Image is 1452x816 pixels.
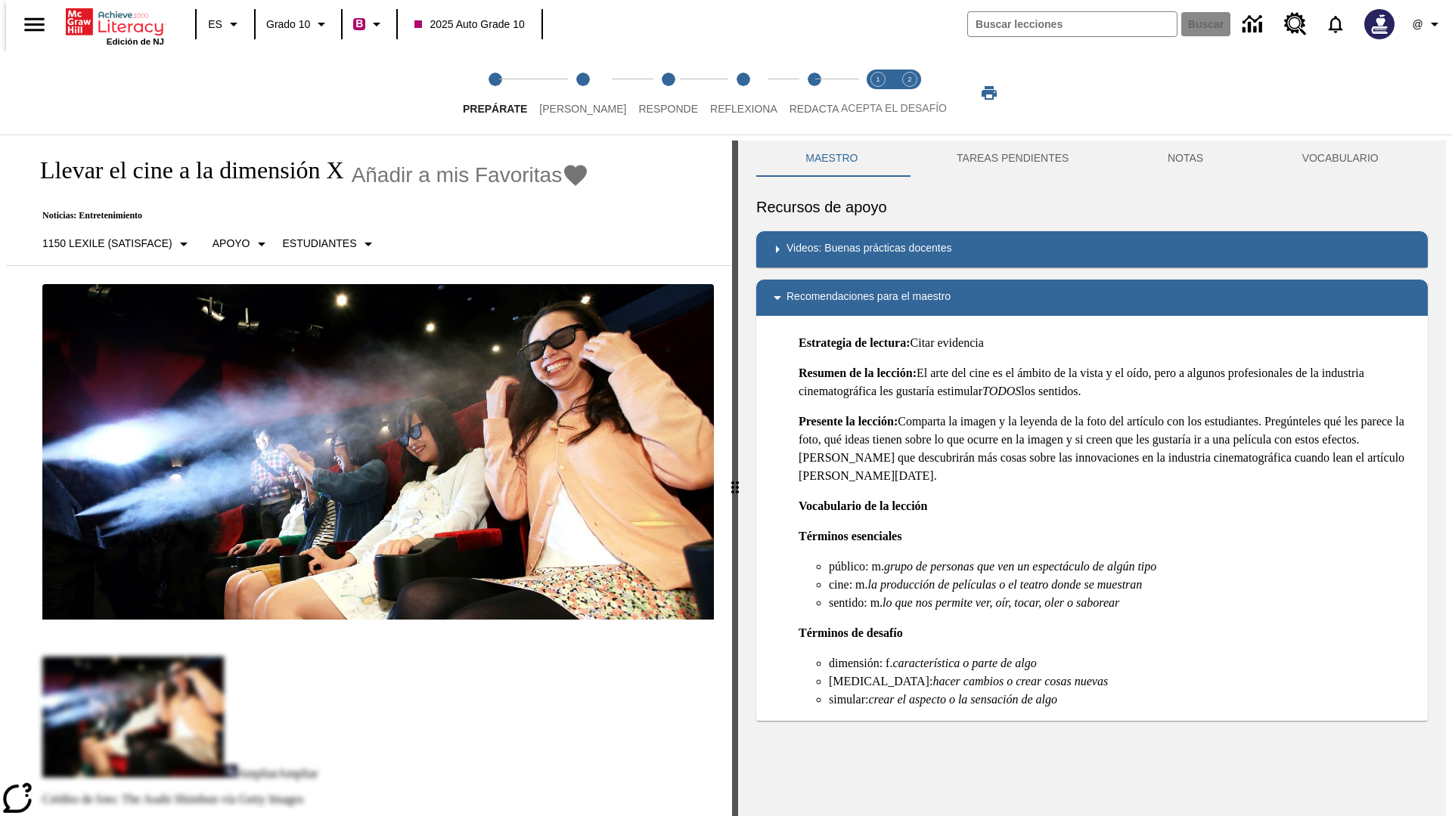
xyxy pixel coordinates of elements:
[1404,11,1452,38] button: Perfil/Configuración
[206,230,277,258] button: Tipo de apoyo, Apoyo
[260,11,337,38] button: Grado: Grado 10, Elige un grado
[756,141,907,177] button: Maestro
[266,17,310,32] span: Grado 10
[710,103,777,115] span: Reflexiona
[883,596,1119,609] em: lo que nos permite ver, oír, tocar, oler o saborear
[799,413,1416,485] p: Comparta la imagen y la leyenda de la foto del artículo con los estudiantes. Pregúnteles qué les ...
[829,691,1416,709] li: simular:
[24,210,589,221] p: Noticias: Entretenimiento
[756,195,1428,219] h6: Recursos de apoyo
[841,102,947,114] span: ACEPTA EL DESAFÍO
[347,11,392,38] button: Boost El color de la clase es rojo violeta. Cambiar el color de la clase.
[12,2,57,47] button: Abrir el menú lateral
[66,5,164,46] div: Portada
[968,12,1177,36] input: Buscar campo
[1364,9,1395,39] img: Avatar
[1355,5,1404,44] button: Escoja un nuevo avatar
[799,366,917,379] strong: Resumen de la lección:
[868,693,1057,706] em: crear el aspecto o la sensación de algo
[626,51,710,134] button: Responde step 3 of 5
[829,594,1416,612] li: sentido: m.
[1233,4,1275,45] a: Centro de información
[894,415,898,428] strong: :
[414,17,524,32] span: 2025 Auto Grade 10
[527,51,638,134] button: Lee step 2 of 5
[829,672,1416,691] li: [MEDICAL_DATA]:
[638,103,698,115] span: Responde
[790,103,839,115] span: Redacta
[786,289,951,307] p: Recomendaciones para el maestro
[786,240,951,258] p: Videos: Buenas prácticas docentes
[1275,4,1316,45] a: Centro de recursos, Se abrirá en una pestaña nueva.
[799,336,911,349] strong: Estrategia de lectura:
[1118,141,1253,177] button: NOTAS
[756,280,1428,316] div: Recomendaciones para el maestro
[732,141,738,816] div: Pulsa la tecla de intro o la barra espaciadora y luego presiona las flechas de derecha e izquierd...
[756,141,1428,177] div: Instructional Panel Tabs
[799,334,1416,352] p: Citar evidencia
[201,11,250,38] button: Lenguaje: ES, Selecciona un idioma
[756,231,1428,267] div: Videos: Buenas prácticas docentes
[1316,5,1355,44] a: Notificaciones
[24,156,344,184] h1: Llevar el cine a la dimensión X
[868,578,1143,591] em: la producción de películas o el teatro donde se muestran
[451,51,539,134] button: Prepárate step 1 of 5
[799,530,901,542] strong: Términos esenciales
[42,284,714,620] img: El panel situado frente a los asientos rocía con agua nebulizada al feliz público en un cine equi...
[277,230,383,258] button: Seleccionar estudiante
[932,675,1108,688] em: hacer cambios o crear cosas nuevas
[42,236,172,252] p: 1150 Lexile (Satisface)
[107,37,164,46] span: Edición de NJ
[208,17,222,32] span: ES
[352,163,563,187] span: Añadir a mis Favoritas
[1412,17,1423,32] span: @
[463,103,527,115] span: Prepárate
[355,14,363,33] span: B
[738,141,1446,816] div: activity
[876,76,880,83] text: 1
[799,364,1416,400] p: El arte del cine es el ámbito de la vista y el oído, pero a algunos profesionales de la industria...
[539,103,626,115] span: [PERSON_NAME]
[1252,141,1428,177] button: VOCABULARIO
[799,499,928,512] strong: Vocabulario de la lección
[982,385,1021,397] em: TODOS
[829,654,1416,672] li: dimensión: f.
[36,230,199,258] button: Seleccione Lexile, 1150 Lexile (Satisface)
[856,51,900,134] button: Acepta el desafío lee step 1 of 2
[907,141,1118,177] button: TAREAS PENDIENTES
[884,560,1156,573] em: grupo de personas que ven un espectáculo de algún tipo
[799,626,903,639] strong: Términos de desafío
[965,79,1013,107] button: Imprimir
[352,162,590,188] button: Añadir a mis Favoritas - Llevar el cine a la dimensión X
[698,51,790,134] button: Reflexiona step 4 of 5
[283,236,357,252] p: Estudiantes
[829,576,1416,594] li: cine: m.
[6,141,732,808] div: reading
[907,76,911,83] text: 2
[799,415,894,428] strong: Presente la lección
[829,558,1416,576] li: público: m.
[213,236,250,252] p: Apoyo
[892,657,1036,669] em: característica o parte de algo
[888,51,932,134] button: Acepta el desafío contesta step 2 of 2
[777,51,852,134] button: Redacta step 5 of 5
